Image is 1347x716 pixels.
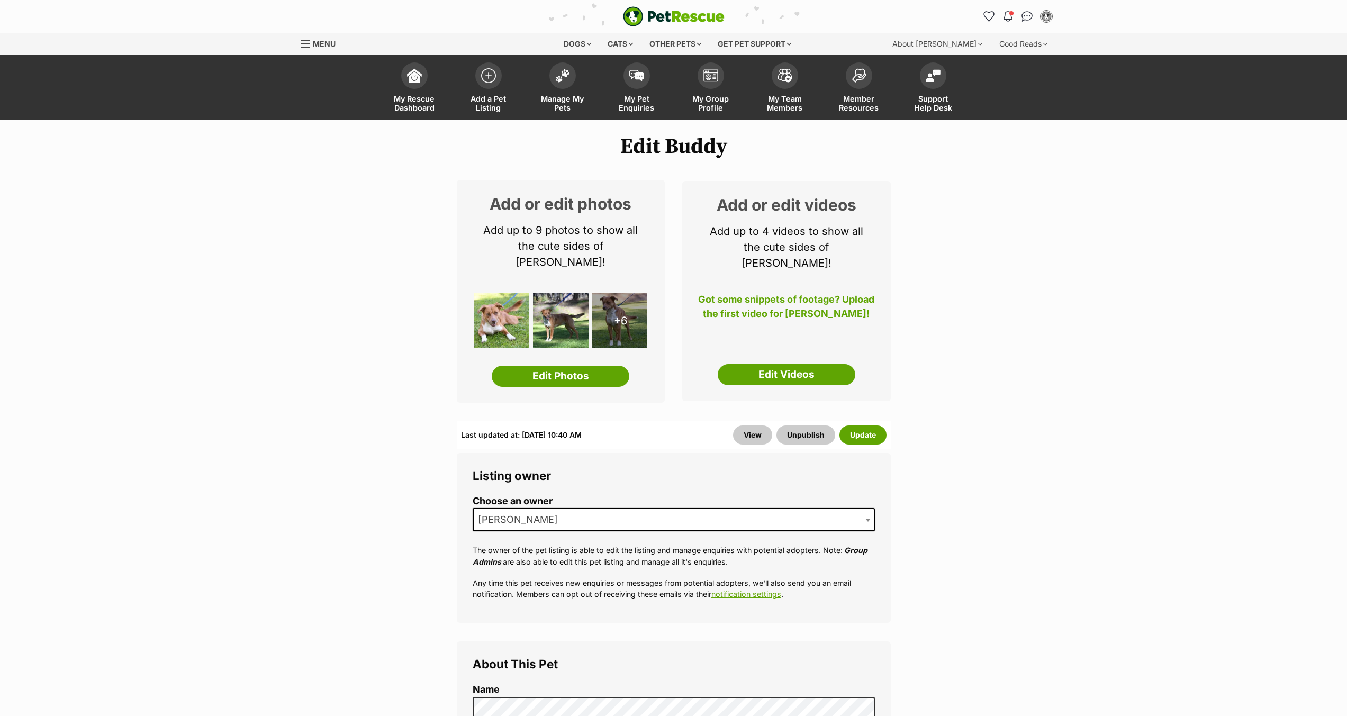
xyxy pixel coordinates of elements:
a: Add a Pet Listing [451,57,526,120]
div: Cats [600,33,640,55]
img: add-pet-listing-icon-0afa8454b4691262ce3f59096e99ab1cd57d4a30225e0717b998d2c9b9846f56.svg [481,68,496,83]
p: Got some snippets of footage? Upload the first video for [PERSON_NAME]! [698,292,875,327]
img: group-profile-icon-3fa3cf56718a62981997c0bc7e787c4b2cf8bcc04b72c1350f741eb67cf2f40e.svg [703,69,718,82]
button: Update [839,425,887,445]
a: Support Help Desk [896,57,970,120]
a: Favourites [981,8,998,25]
a: Edit Photos [492,366,629,387]
img: member-resources-icon-8e73f808a243e03378d46382f2149f9095a855e16c252ad45f914b54edf8863c.svg [852,68,866,83]
a: My Rescue Dashboard [377,57,451,120]
span: Olivia Forge [474,512,568,527]
p: Add up to 9 photos to show all the cute sides of [PERSON_NAME]! [473,222,649,270]
ul: Account quick links [981,8,1055,25]
a: My Team Members [748,57,822,120]
p: Any time this pet receives new enquiries or messages from potential adopters, we'll also send you... [473,577,875,600]
div: About [PERSON_NAME] [885,33,990,55]
button: Notifications [1000,8,1017,25]
span: My Team Members [761,94,809,112]
h2: Add or edit videos [698,197,875,213]
a: Conversations [1019,8,1036,25]
a: View [733,425,772,445]
div: +6 [592,293,647,348]
span: Listing owner [473,468,551,483]
div: Last updated at: [DATE] 10:40 AM [461,425,582,445]
img: manage-my-pets-icon-02211641906a0b7f246fdf0571729dbe1e7629f14944591b6c1af311fb30b64b.svg [555,69,570,83]
img: pet-enquiries-icon-7e3ad2cf08bfb03b45e93fb7055b45f3efa6380592205ae92323e6603595dc1f.svg [629,70,644,81]
span: About This Pet [473,657,558,671]
img: Olivia Forge profile pic [1041,11,1052,22]
img: help-desk-icon-fdf02630f3aa405de69fd3d07c3f3aa587a6932b1a1747fa1d2bba05be0121f9.svg [926,69,941,82]
p: Add up to 4 videos to show all the cute sides of [PERSON_NAME]! [698,223,875,271]
img: notifications-46538b983faf8c2785f20acdc204bb7945ddae34d4c08c2a6579f10ce5e182be.svg [1004,11,1012,22]
span: Support Help Desk [909,94,957,112]
span: Add a Pet Listing [465,94,512,112]
span: Manage My Pets [539,94,586,112]
button: Unpublish [776,425,835,445]
img: dashboard-icon-eb2f2d2d3e046f16d808141f083e7271f6b2e854fb5c12c21221c1fb7104beca.svg [407,68,422,83]
span: Menu [313,39,336,48]
span: My Pet Enquiries [613,94,661,112]
div: Good Reads [992,33,1055,55]
button: My account [1038,8,1055,25]
span: Olivia Forge [473,508,875,531]
a: My Group Profile [674,57,748,120]
label: Choose an owner [473,496,875,507]
div: Get pet support [710,33,799,55]
a: notification settings [711,590,781,599]
div: Dogs [556,33,599,55]
em: Group Admins [473,546,867,566]
a: Edit Videos [718,364,855,385]
a: Member Resources [822,57,896,120]
img: logo-e224e6f780fb5917bec1dbf3a21bbac754714ae5b6737aabdf751b685950b380.svg [623,6,725,26]
img: team-members-icon-5396bd8760b3fe7c0b43da4ab00e1e3bb1a5d9ba89233759b79545d2d3fc5d0d.svg [778,69,792,83]
span: My Rescue Dashboard [391,94,438,112]
img: chat-41dd97257d64d25036548639549fe6c8038ab92f7586957e7f3b1b290dea8141.svg [1021,11,1033,22]
h2: Add or edit photos [473,196,649,212]
p: The owner of the pet listing is able to edit the listing and manage enquiries with potential adop... [473,545,875,567]
label: Name [473,684,875,695]
span: My Group Profile [687,94,735,112]
div: Other pets [642,33,709,55]
a: My Pet Enquiries [600,57,674,120]
a: Manage My Pets [526,57,600,120]
a: Menu [301,33,343,52]
span: Member Resources [835,94,883,112]
a: PetRescue [623,6,725,26]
